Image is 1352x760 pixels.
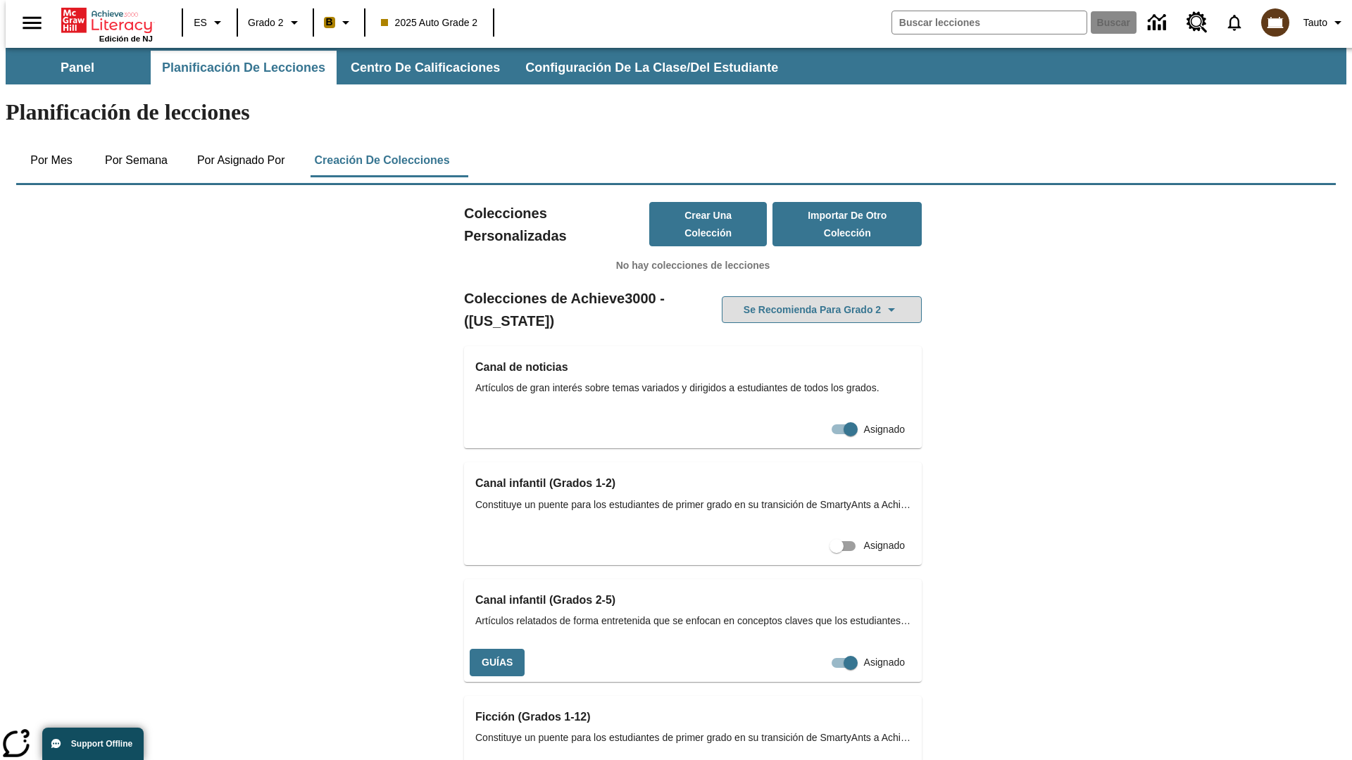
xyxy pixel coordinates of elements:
[464,258,922,273] p: No hay colecciones de lecciones
[326,13,333,31] span: B
[61,5,153,43] div: Portada
[475,707,910,727] h3: Ficción (Grados 1-12)
[7,51,148,84] button: Panel
[42,728,144,760] button: Support Offline
[864,538,905,553] span: Asignado
[475,590,910,610] h3: Canal infantil (Grados 2-5)
[1253,4,1298,41] button: Escoja un nuevo avatar
[186,144,296,177] button: Por asignado por
[772,202,922,246] button: Importar de otro Colección
[1178,4,1216,42] a: Centro de recursos, Se abrirá en una pestaña nueva.
[475,730,910,745] span: Constituye un puente para los estudiantes de primer grado en su transición de SmartyAnts a Achiev...
[187,10,232,35] button: Lenguaje: ES, Selecciona un idioma
[339,51,511,84] button: Centro de calificaciones
[475,474,910,493] h3: Canal infantil (Grados 1-2)
[151,51,337,84] button: Planificación de lecciones
[649,202,768,246] button: Crear una colección
[242,10,308,35] button: Grado: Grado 2, Elige un grado
[16,144,87,177] button: Por mes
[1298,10,1352,35] button: Perfil/Configuración
[61,60,94,76] span: Panel
[71,739,132,749] span: Support Offline
[94,144,179,177] button: Por semana
[381,15,478,30] span: 2025 Auto Grade 2
[464,202,649,247] h2: Colecciones Personalizadas
[475,357,910,377] h3: Canal de noticias
[1139,4,1178,42] a: Centro de información
[475,614,910,628] span: Artículos relatados de forma entretenida que se enfocan en conceptos claves que los estudiantes a...
[722,296,922,324] button: Se recomienda para Grado 2
[99,34,153,43] span: Edición de NJ
[864,655,905,670] span: Asignado
[6,48,1346,84] div: Subbarra de navegación
[525,60,778,76] span: Configuración de la clase/del estudiante
[475,381,910,395] span: Artículos de gran interés sobre temas variados y dirigidos a estudiantes de todos los grados.
[464,287,693,332] h2: Colecciones de Achieve3000 - ([US_STATE])
[6,51,791,84] div: Subbarra de navegación
[514,51,789,84] button: Configuración de la clase/del estudiante
[351,60,500,76] span: Centro de calificaciones
[470,649,525,676] button: Guías
[864,422,905,437] span: Asignado
[248,15,284,30] span: Grado 2
[162,60,325,76] span: Planificación de lecciones
[303,144,461,177] button: Creación de colecciones
[318,10,360,35] button: Boost El color de la clase es anaranjado claro. Cambiar el color de la clase.
[1303,15,1327,30] span: Tauto
[61,6,153,34] a: Portada
[475,498,910,512] span: Constituye un puente para los estudiantes de primer grado en su transición de SmartyAnts a Achiev...
[892,11,1087,34] input: Buscar campo
[194,15,207,30] span: ES
[6,99,1346,125] h1: Planificación de lecciones
[1216,4,1253,41] a: Notificaciones
[11,2,53,44] button: Abrir el menú lateral
[1261,8,1289,37] img: avatar image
